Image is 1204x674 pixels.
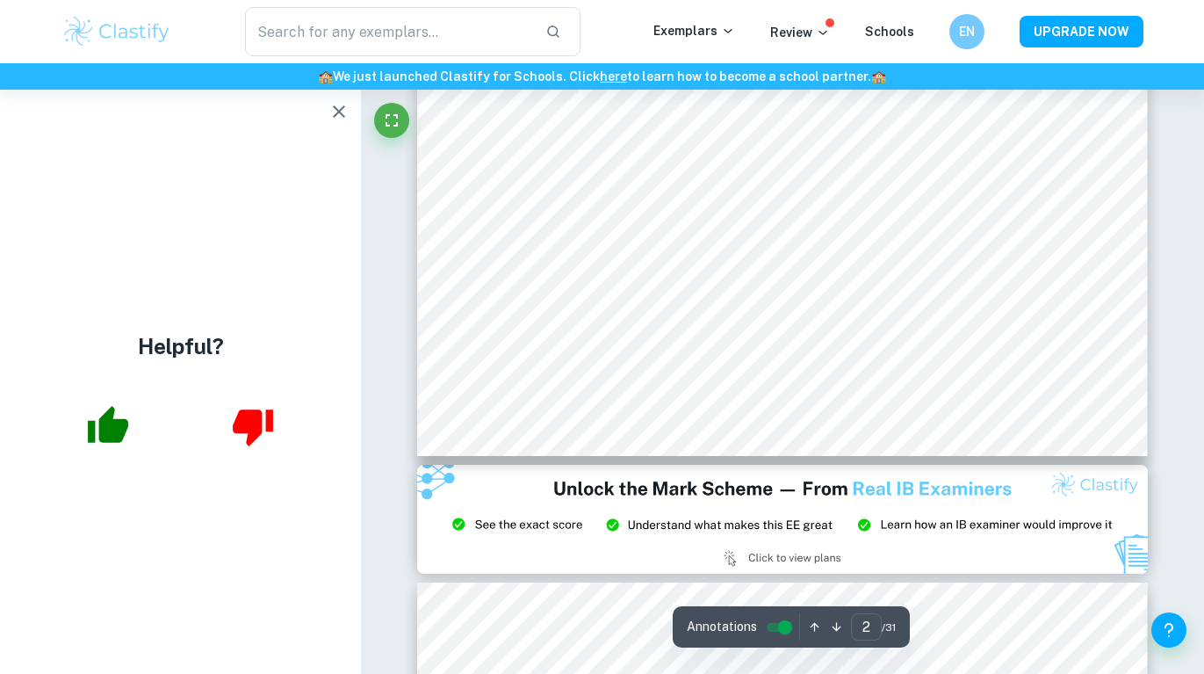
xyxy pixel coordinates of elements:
[4,67,1200,86] h6: We just launched Clastify for Schools. Click to learn how to become a school partner.
[865,25,914,39] a: Schools
[653,21,735,40] p: Exemplars
[600,69,627,83] a: here
[1151,612,1186,648] button: Help and Feedback
[956,22,977,41] h6: EN
[417,465,1148,575] img: Ad
[245,7,532,56] input: Search for any exemplars...
[871,69,886,83] span: 🏫
[687,618,757,636] span: Annotations
[882,620,896,635] span: / 31
[374,103,409,138] button: Fullscreen
[138,330,224,362] h4: Helpful?
[318,69,333,83] span: 🏫
[1020,16,1143,47] button: UPGRADE NOW
[770,23,830,42] p: Review
[949,14,984,49] button: EN
[61,14,173,49] img: Clastify logo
